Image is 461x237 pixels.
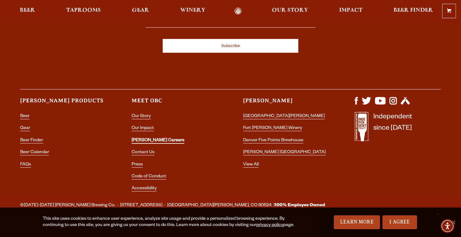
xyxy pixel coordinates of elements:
h3: [PERSON_NAME] [243,97,329,110]
a: Contact Us [132,150,155,155]
a: Press [132,162,143,168]
a: View All [243,162,259,168]
span: Gear [132,8,149,13]
a: Visit us on X (formerly Twitter) [362,101,371,106]
a: [PERSON_NAME] Careers [132,138,184,144]
a: Our Story [268,8,312,15]
a: Fort [PERSON_NAME] Winery [243,126,302,131]
a: Odell Home [226,8,250,15]
span: Our Story [272,8,308,13]
h3: [PERSON_NAME] Products [20,97,106,110]
a: Beer [20,114,30,119]
a: Visit us on Instagram [389,101,397,106]
a: Accessibility [132,186,157,191]
a: Beer Calendar [20,150,49,155]
p: Independent since [DATE] [373,112,412,145]
a: Gear [20,126,30,131]
a: Code of Conduct [132,174,166,180]
div: Accessibility Menu [441,219,454,233]
a: Winery [176,8,209,15]
span: Beer Finder [393,8,433,13]
a: Visit us on YouTube [375,101,386,106]
a: FAQs [20,162,31,168]
span: ©[DATE]-[DATE] [PERSON_NAME] Brewing Co. · [STREET_ADDRESS] · [GEOGRAPHIC_DATA][PERSON_NAME], CO ... [20,202,325,210]
a: [PERSON_NAME] [GEOGRAPHIC_DATA] [243,150,326,155]
a: Visit us on Facebook [355,101,358,106]
a: Gear [128,8,153,15]
a: Impact [335,8,366,15]
div: This site uses cookies to enhance user experience, analyze site usage and provide a personalized ... [43,216,301,229]
span: Impact [339,8,362,13]
a: Beer [16,8,39,15]
span: Beer [20,8,35,13]
a: [GEOGRAPHIC_DATA][PERSON_NAME] [243,114,325,119]
a: Beer Finder [389,8,437,15]
a: Visit us on Untappd [401,101,410,106]
a: Denver Five Points Brewhouse [243,138,303,143]
input: Subscribe [163,39,298,53]
a: Beer Finder [20,138,43,143]
a: Our Story [132,114,151,119]
a: privacy policy [256,223,283,228]
span: Winery [180,8,205,13]
a: Taprooms [62,8,105,15]
span: Taprooms [66,8,101,13]
a: Scroll to top [430,206,445,221]
a: Learn More [334,215,380,229]
strong: 100% Employee Owned [274,203,325,208]
a: I Agree [382,215,417,229]
h3: Meet OBC [132,97,218,110]
a: Our Impact [132,126,154,131]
